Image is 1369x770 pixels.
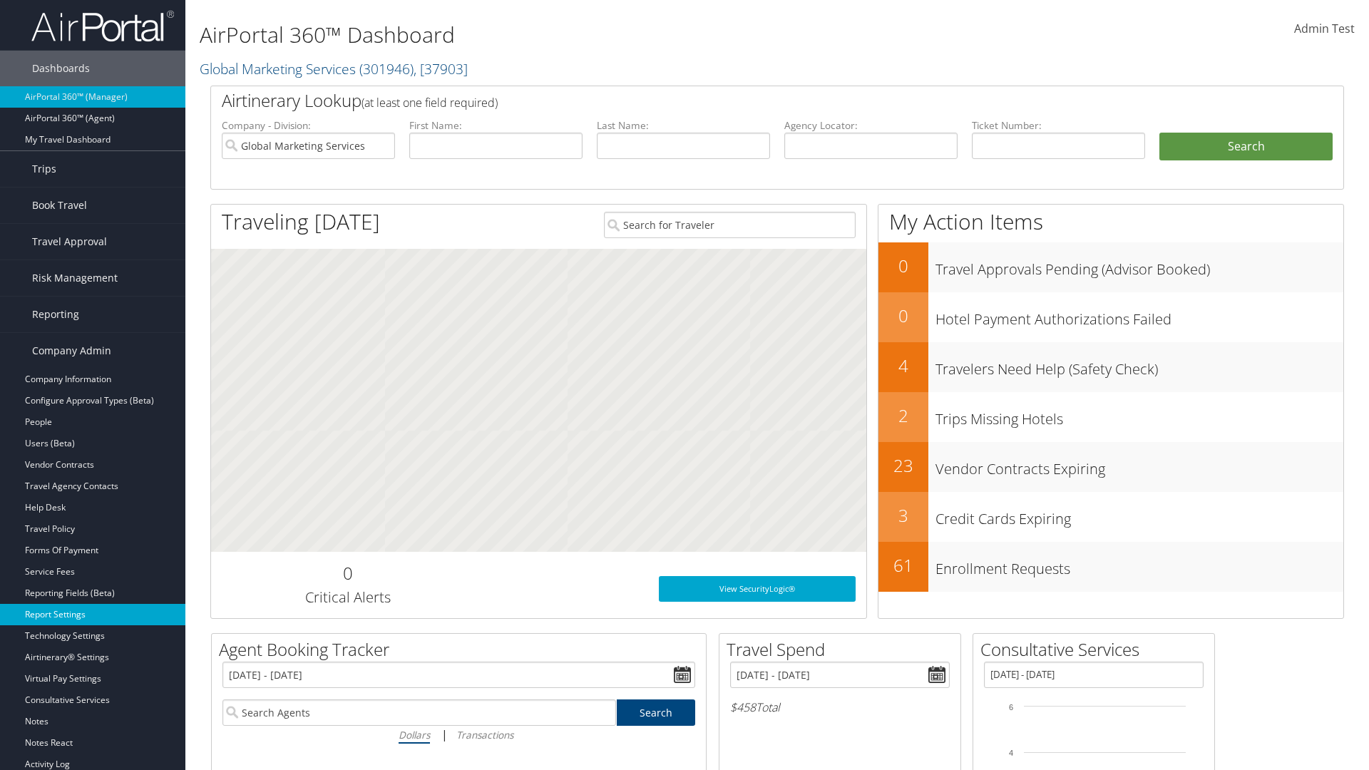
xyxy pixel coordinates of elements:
h2: 0 [878,254,928,278]
h1: Traveling [DATE] [222,207,380,237]
input: Search Agents [222,699,616,726]
i: Transactions [456,728,513,741]
a: 23Vendor Contracts Expiring [878,442,1343,492]
label: Company - Division: [222,118,395,133]
h2: 2 [878,404,928,428]
a: 0Hotel Payment Authorizations Failed [878,292,1343,342]
h3: Trips Missing Hotels [935,402,1343,429]
h2: Agent Booking Tracker [219,637,706,662]
h1: AirPortal 360™ Dashboard [200,20,970,50]
h3: Vendor Contracts Expiring [935,452,1343,479]
h2: 0 [222,561,473,585]
label: Agency Locator: [784,118,958,133]
tspan: 6 [1009,703,1013,712]
a: 4Travelers Need Help (Safety Check) [878,342,1343,392]
tspan: 4 [1009,749,1013,757]
h3: Hotel Payment Authorizations Failed [935,302,1343,329]
span: Travel Approval [32,224,107,260]
span: Admin Test [1294,21,1355,36]
a: 61Enrollment Requests [878,542,1343,592]
h3: Enrollment Requests [935,552,1343,579]
h2: 23 [878,453,928,478]
h3: Travel Approvals Pending (Advisor Booked) [935,252,1343,279]
input: Search for Traveler [604,212,856,238]
h6: Total [730,699,950,715]
h3: Critical Alerts [222,587,473,607]
h2: 3 [878,503,928,528]
span: , [ 37903 ] [414,59,468,78]
a: View SecurityLogic® [659,576,856,602]
span: $458 [730,699,756,715]
a: 2Trips Missing Hotels [878,392,1343,442]
a: Search [617,699,696,726]
h2: Consultative Services [980,637,1214,662]
img: airportal-logo.png [31,9,174,43]
span: Book Travel [32,188,87,223]
h1: My Action Items [878,207,1343,237]
h2: 0 [878,304,928,328]
label: Ticket Number: [972,118,1145,133]
label: First Name: [409,118,583,133]
button: Search [1159,133,1333,161]
h3: Credit Cards Expiring [935,502,1343,529]
span: Reporting [32,297,79,332]
h3: Travelers Need Help (Safety Check) [935,352,1343,379]
label: Last Name: [597,118,770,133]
h2: Airtinerary Lookup [222,88,1239,113]
span: (at least one field required) [362,95,498,111]
i: Dollars [399,728,430,741]
h2: 61 [878,553,928,577]
span: Trips [32,151,56,187]
span: ( 301946 ) [359,59,414,78]
span: Dashboards [32,51,90,86]
a: 0Travel Approvals Pending (Advisor Booked) [878,242,1343,292]
span: Risk Management [32,260,118,296]
span: Company Admin [32,333,111,369]
a: Admin Test [1294,7,1355,51]
a: 3Credit Cards Expiring [878,492,1343,542]
h2: Travel Spend [727,637,960,662]
div: | [222,726,695,744]
a: Global Marketing Services [200,59,468,78]
h2: 4 [878,354,928,378]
